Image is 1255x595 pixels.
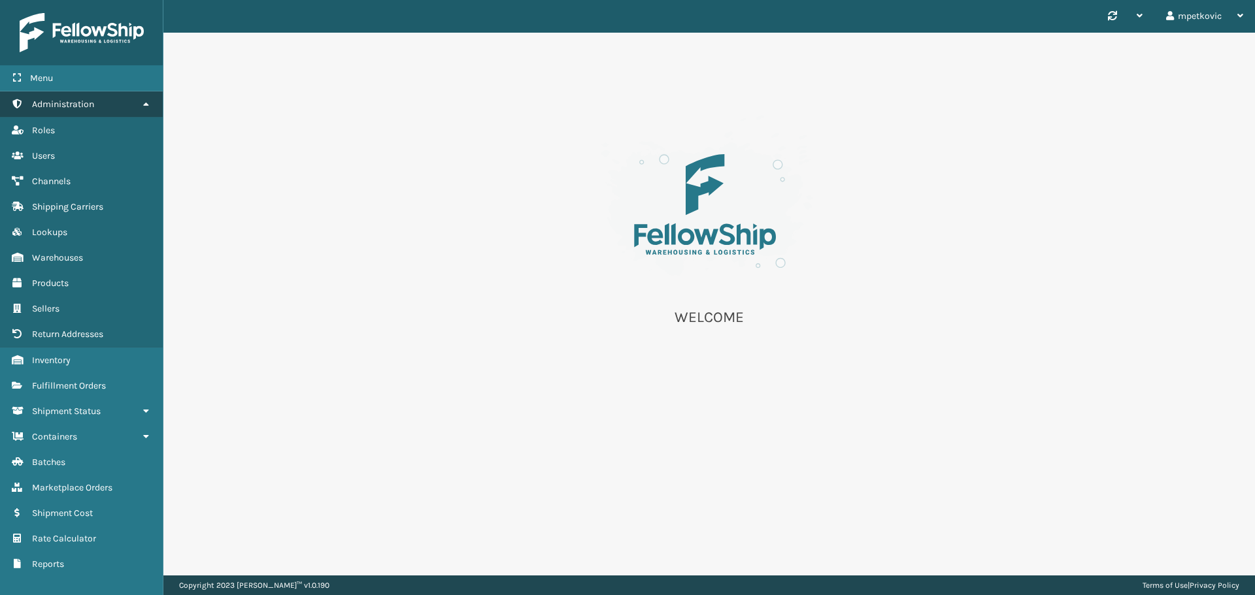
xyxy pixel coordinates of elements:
span: Sellers [32,303,59,314]
span: Shipment Cost [32,507,93,519]
div: | [1143,575,1239,595]
span: Marketplace Orders [32,482,112,493]
span: Users [32,150,55,161]
span: Rate Calculator [32,533,96,544]
span: Roles [32,125,55,136]
span: Warehouses [32,252,83,263]
span: Batches [32,457,65,468]
span: Containers [32,431,77,442]
span: Menu [30,72,53,84]
span: Lookups [32,227,67,238]
span: Products [32,278,69,289]
span: Channels [32,176,71,187]
p: WELCOME [578,308,840,327]
p: Copyright 2023 [PERSON_NAME]™ v 1.0.190 [179,575,329,595]
a: Privacy Policy [1190,581,1239,590]
span: Fulfillment Orders [32,380,106,391]
span: Inventory [32,355,71,366]
span: Administration [32,99,94,110]
span: Return Addresses [32,329,103,340]
span: Shipping Carriers [32,201,103,212]
img: logo [20,13,144,52]
img: es-welcome.8eb42ee4.svg [578,111,840,292]
a: Terms of Use [1143,581,1188,590]
span: Shipment Status [32,406,101,417]
span: Reports [32,558,64,570]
